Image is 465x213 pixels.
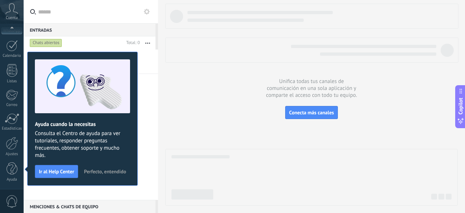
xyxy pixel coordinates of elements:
div: Correo [1,103,23,107]
span: Copilot [457,98,464,114]
button: Ir al Help Center [35,165,78,178]
button: Conecta más canales [285,106,338,119]
span: Cuenta [6,16,18,20]
div: Calendario [1,54,23,58]
div: Menciones & Chats de equipo [24,200,155,213]
div: Total: 0 [124,39,140,47]
span: Conecta más canales [289,109,334,116]
div: Chats abiertos [30,39,62,47]
div: Ayuda [1,177,23,182]
div: Listas [1,79,23,84]
div: Entradas [24,23,155,36]
span: Ir al Help Center [39,169,74,174]
span: Consulta el Centro de ayuda para ver tutoriales, responder preguntas frecuentes, obtener soporte ... [35,130,130,159]
span: Perfecto, entendido [84,169,126,174]
div: Estadísticas [1,126,23,131]
button: Perfecto, entendido [81,166,129,177]
h2: Ayuda cuando la necesitas [35,121,130,128]
div: Ajustes [1,152,23,157]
